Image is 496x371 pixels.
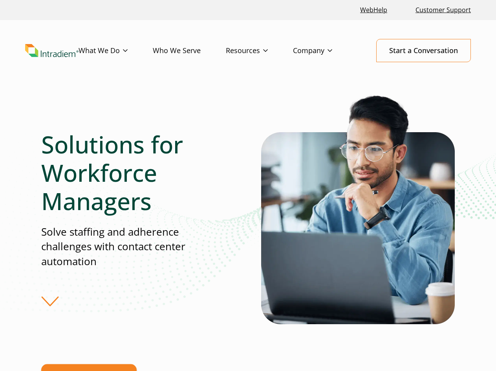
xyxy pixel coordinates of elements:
[226,39,293,62] a: Resources
[25,44,79,57] a: Link to homepage of Intradiem
[261,94,455,324] img: automated workforce management male looking at laptop computer
[79,39,153,62] a: What We Do
[293,39,357,62] a: Company
[41,225,213,269] p: Solve staffing and adherence challenges with contact center automation
[357,2,390,18] a: Link opens in a new window
[153,39,226,62] a: Who We Serve
[412,2,474,18] a: Customer Support
[41,130,213,215] h1: Solutions for Workforce Managers
[25,44,79,57] img: Intradiem
[376,39,471,62] a: Start a Conversation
